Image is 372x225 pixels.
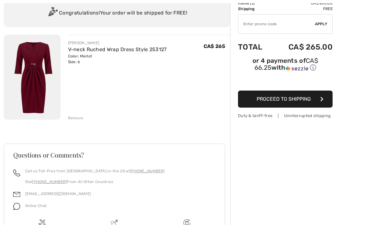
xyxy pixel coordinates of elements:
[13,169,20,176] img: call
[272,6,333,12] td: Free
[25,179,165,185] p: Dial From All Other Countries
[238,113,333,119] div: Duty & tariff-free | Uninterrupted shipping
[286,66,308,71] img: Sezzle
[130,169,165,173] a: [PHONE_NUMBER]
[68,53,167,65] div: Color: Merlot Size: 6
[315,21,328,27] span: Apply
[204,43,225,49] span: CA$ 265
[238,0,272,6] td: Items ( )
[238,91,333,108] button: Proceed to Shipping
[46,7,59,20] img: Congratulation2.svg
[238,58,333,72] div: or 4 payments of with
[251,1,253,5] span: 1
[257,96,311,102] span: Proceed to Shipping
[272,36,333,58] td: CA$ 265.00
[238,36,272,58] td: Total
[13,191,20,198] img: email
[254,57,318,71] span: CA$ 66.25
[272,0,333,6] td: CA$ 265.00
[68,40,167,46] div: [PERSON_NAME]
[11,7,223,20] div: Congratulations! Your order will be shipped for FREE!
[68,46,167,52] a: V-neck Ruched Wrap Dress Style 253127
[68,115,84,121] div: Remove
[13,203,20,210] img: chat
[4,35,61,120] img: V-neck Ruched Wrap Dress Style 253127
[32,180,67,184] a: [PHONE_NUMBER]
[238,6,272,12] td: Shipping
[238,58,333,74] div: or 4 payments ofCA$ 66.25withSezzle Click to learn more about Sezzle
[13,152,216,158] h3: Questions or Comments?
[25,204,47,208] span: Online Chat
[25,192,91,196] a: [EMAIL_ADDRESS][DOMAIN_NAME]
[238,74,333,88] iframe: PayPal-paypal
[25,168,165,174] p: Call us Toll-Free from [GEOGRAPHIC_DATA] or the US at
[238,15,315,33] input: Promo code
